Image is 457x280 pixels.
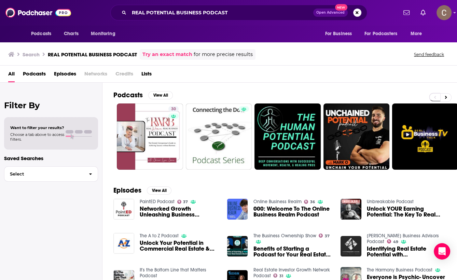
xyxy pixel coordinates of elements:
span: Credits [115,68,133,82]
h2: Podcasts [113,91,143,99]
a: The A to Z Podcast [140,233,179,239]
a: PaintED Podcast [140,199,175,205]
span: Open Advanced [316,11,345,14]
span: 31 [279,275,283,278]
span: 37 [183,200,188,204]
input: Search podcasts, credits, & more... [129,7,313,18]
span: 49 [393,240,398,243]
button: open menu [406,27,431,40]
img: Identifying Real Estate Potential with Jamil Damji [341,236,361,257]
button: View All [147,186,171,195]
a: Show notifications dropdown [401,7,412,18]
span: Select [4,172,83,176]
button: Show profile menu [437,5,452,20]
a: Charts [59,27,83,40]
span: 30 [171,106,176,113]
h2: Episodes [113,186,141,195]
span: For Podcasters [364,29,397,39]
span: Podcasts [31,29,51,39]
span: Networks [84,68,107,82]
a: All [8,68,15,82]
a: Unlock Your Potential in Commercial Real Estate & Business Investments! [140,240,219,252]
img: 000: Welcome To The Online Business Realm Podcast [227,199,248,220]
a: Episodes [54,68,76,82]
a: Try an exact match [142,51,192,58]
span: 36 [310,200,315,204]
a: Unlock YOUR Earning Potential: The Key To Real Success - Unbreakable Podcast - Episode E073 [367,206,446,218]
img: Podchaser - Follow, Share and Rate Podcasts [5,6,71,19]
a: 30 [117,103,183,170]
a: Podcasts [23,68,46,82]
span: New [335,4,347,11]
img: Unlock Your Potential in Commercial Real Estate & Business Investments! [113,233,134,254]
a: Real Estate Investor Growth Network Podcast [253,267,330,279]
span: for more precise results [194,51,253,58]
a: 37 [177,200,188,204]
a: PodcastsView All [113,91,173,99]
button: open menu [360,27,407,40]
span: More [411,29,422,39]
span: Logged in as clay.bolton [437,5,452,20]
a: Unbreakable Podcast [367,199,414,205]
button: View All [148,91,173,99]
button: Send feedback [412,52,446,57]
img: User Profile [437,5,452,20]
span: For Business [325,29,352,39]
button: open menu [26,27,60,40]
a: EpisodesView All [113,186,171,195]
a: 37 [319,234,330,238]
a: 000: Welcome To The Online Business Realm Podcast [253,206,332,218]
a: It's the Bottom Line that Matters Podcast [140,267,206,279]
h3: REAL POTENTIAL BUSINESS PODCAST [48,51,137,58]
span: Charts [64,29,79,39]
div: Open Intercom Messenger [434,243,450,260]
a: 49 [387,239,398,243]
a: Online Business Realm [253,199,301,205]
img: Networked Growth Unleashing Business Potential Through Genuine Connection: PaintED Podcast [113,199,134,220]
img: Benefits of Starting a Podcast for Your Real Estate Business [227,236,248,257]
button: open menu [86,27,124,40]
button: open menu [320,27,360,40]
a: Identifying Real Estate Potential with Jamil Damji [367,246,446,257]
a: Benefits of Starting a Podcast for Your Real Estate Business [253,246,332,257]
h3: Search [23,51,40,58]
a: 36 [304,200,315,204]
a: 30 [168,106,179,112]
h2: Filter By [4,100,98,110]
span: Identifying Real Estate Potential with [PERSON_NAME] [367,246,446,257]
a: Lists [141,68,152,82]
div: Search podcasts, credits, & more... [110,5,367,20]
button: Select [4,166,98,182]
span: Monitoring [91,29,115,39]
a: The Business Ownership Show [253,233,316,239]
span: Choose a tab above to access filters. [10,132,64,142]
img: Unlock YOUR Earning Potential: The Key To Real Success - Unbreakable Podcast - Episode E073 [341,199,361,220]
button: Open AdvancedNew [313,9,348,17]
p: Saved Searches [4,155,98,162]
a: Networked Growth Unleashing Business Potential Through Genuine Connection: PaintED Podcast [140,206,219,218]
span: 37 [325,235,330,238]
a: Show notifications dropdown [418,7,428,18]
a: The Harmony Business Podcast [367,267,432,273]
a: 31 [273,274,283,278]
a: Anderson Business Advisors Podcast [367,233,439,244]
span: Want to filter your results? [10,125,64,130]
